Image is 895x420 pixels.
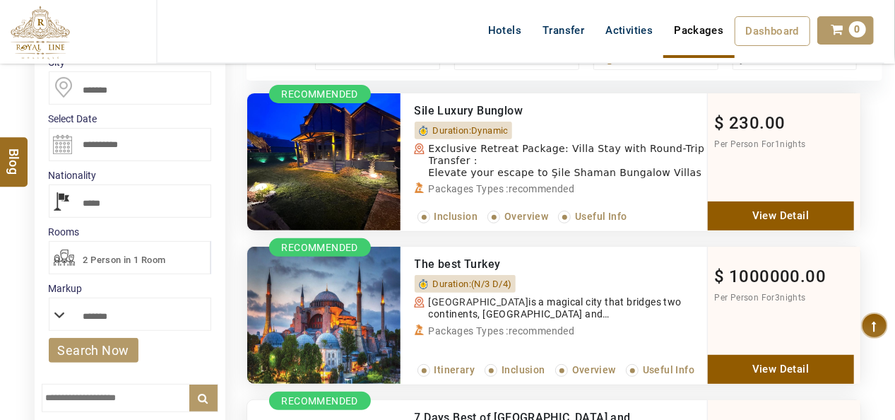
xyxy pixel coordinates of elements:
[715,139,806,149] span: Per Person For nights
[49,338,138,363] a: search now
[478,16,532,45] a: Hotels
[429,167,707,191] span: Elevate your escape to Şile Shaman Bungalow Villas with our exclusive retreat package, offering n...
[415,104,523,117] a: Sile Luxury Bunglow
[429,183,575,194] span: Packages Types :
[482,361,545,377] li: Inclusion
[434,364,475,375] span: Itinerary
[415,257,501,271] a: The best Turkey
[269,238,371,257] span: Recommended
[83,255,166,265] span: 2 Person in 1 Room
[849,21,866,37] span: 0
[555,207,627,223] li: Useful Info
[552,361,616,377] li: Overview
[429,325,575,337] span: Packages Types :
[715,113,725,133] span: $
[623,361,694,377] li: Useful Info
[433,279,512,289] span: Duration:
[49,225,211,239] label: Rooms
[708,355,854,384] a: View Detail
[471,125,509,136] span: Dynamic
[5,148,23,160] span: Blog
[471,279,512,289] span: (N/3 D/4)
[729,267,826,286] span: 1000000.00
[708,202,854,231] a: View Detail
[49,168,211,182] label: Nationality
[817,16,874,45] a: 0
[429,143,707,167] span: Exclusive Retreat Package: Villa Stay with Round-Trip Transfer :
[715,293,806,303] span: Per Person For nights
[509,183,574,194] span: recommended
[269,392,371,410] span: Recommended
[415,207,478,223] li: Inclusion
[247,93,401,231] img: sile%20bunglow.jpg
[532,16,595,45] a: Transfer
[595,16,663,45] a: Activities
[433,125,509,136] span: Duration:
[429,296,529,308] strong: [GEOGRAPHIC_DATA]
[49,281,211,296] label: Markup
[663,16,734,45] a: Packages
[775,293,780,303] span: 3
[746,25,800,37] span: Dashboard
[247,247,401,384] img: Hagia-Sophia.jpg
[715,267,725,286] span: $
[11,6,70,59] img: The Royal Line Holidays
[509,325,574,337] span: recommended
[775,139,780,149] span: 1
[429,296,707,320] span: is a magical city that bridges two continents, [GEOGRAPHIC_DATA] and [GEOGRAPHIC_DATA], divided b...
[485,207,548,223] li: Overview
[49,112,211,126] label: Select Date
[729,113,785,133] span: 230.00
